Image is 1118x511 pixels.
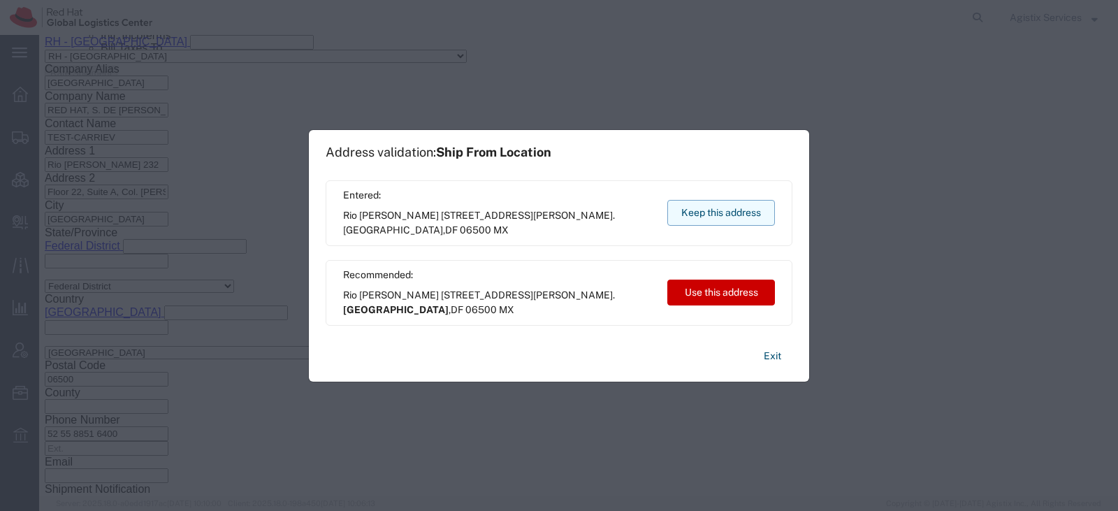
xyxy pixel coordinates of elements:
[343,304,449,315] span: [GEOGRAPHIC_DATA]
[445,224,458,236] span: DF
[343,268,654,282] span: Recommended:
[493,224,509,236] span: MX
[326,145,551,160] h1: Address validation:
[343,188,654,203] span: Entered:
[667,200,775,226] button: Keep this address
[343,224,443,236] span: [GEOGRAPHIC_DATA]
[667,280,775,305] button: Use this address
[343,208,654,238] span: Rio [PERSON_NAME] [STREET_ADDRESS][PERSON_NAME]. ,
[499,304,514,315] span: MX
[753,344,792,368] button: Exit
[460,224,491,236] span: 06500
[436,145,551,159] span: Ship From Location
[451,304,463,315] span: DF
[465,304,497,315] span: 06500
[343,288,654,317] span: Rio [PERSON_NAME] [STREET_ADDRESS][PERSON_NAME]. ,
